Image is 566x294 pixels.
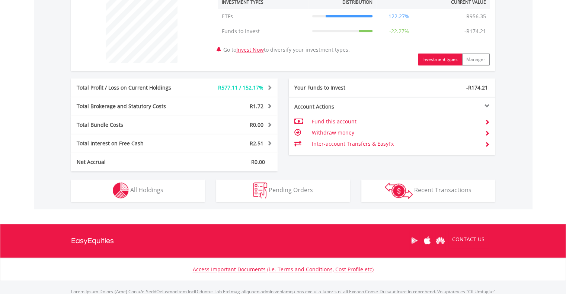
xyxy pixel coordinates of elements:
[434,229,447,252] a: Huawei
[71,84,192,91] div: Total Profit / Loss on Current Holdings
[113,182,129,198] img: holdings-wht.png
[130,186,163,194] span: All Holdings
[269,186,313,194] span: Pending Orders
[71,158,192,166] div: Net Accrual
[71,224,114,258] a: EasyEquities
[463,9,490,24] td: R956.35
[250,140,263,147] span: R2.51
[251,158,265,165] span: R0.00
[408,229,421,252] a: Google Play
[218,24,308,39] td: Funds to Invest
[250,121,263,128] span: R0.00
[289,103,392,110] div: Account Actions
[289,84,392,91] div: Your Funds to Invest
[236,46,264,53] a: Invest Now
[414,186,471,194] span: Recent Transactions
[385,182,413,199] img: transactions-zar-wht.png
[418,54,462,65] button: Investment types
[376,24,422,39] td: -22.27%
[466,84,488,91] span: -R174.21
[462,54,490,65] button: Manager
[311,138,479,149] td: Inter-account Transfers & EasyFx
[216,180,350,202] button: Pending Orders
[71,180,205,202] button: All Holdings
[311,116,479,127] td: Fund this account
[71,121,192,129] div: Total Bundle Costs
[311,127,479,138] td: Withdraw money
[193,266,374,273] a: Access Important Documents (i.e. Terms and Conditions, Cost Profile etc)
[71,140,192,147] div: Total Interest on Free Cash
[461,24,490,39] td: -R174.21
[376,9,422,24] td: 122.27%
[250,103,263,110] span: R1.72
[218,9,308,24] td: ETFs
[447,229,490,250] a: CONTACT US
[421,229,434,252] a: Apple
[361,180,495,202] button: Recent Transactions
[253,182,267,198] img: pending_instructions-wht.png
[218,84,263,91] span: R577.11 / 152.17%
[71,103,192,110] div: Total Brokerage and Statutory Costs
